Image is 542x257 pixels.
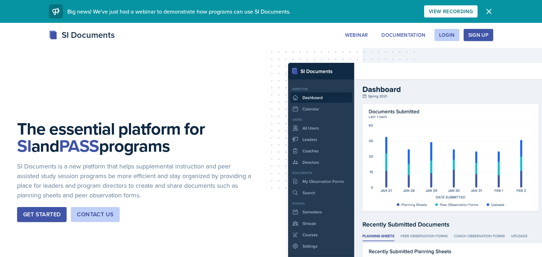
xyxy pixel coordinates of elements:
[424,5,478,17] button: View Recording
[17,207,67,222] button: Get Started
[345,32,368,38] div: Webinar
[49,29,115,41] div: SI Documents
[340,29,372,41] button: Webinar
[434,29,459,41] button: Login
[429,9,473,14] div: View Recording
[67,7,291,15] span: Big news! We've just had a webinar to demonstrate how programs can use SI Documents.
[381,32,426,38] div: Documentation
[23,210,61,219] div: Get Started
[377,29,430,41] button: Documentation
[77,210,114,219] div: Contact Us
[464,29,493,41] button: Sign Up
[71,207,120,222] button: Contact Us
[439,32,455,38] div: Login
[468,32,489,38] div: Sign Up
